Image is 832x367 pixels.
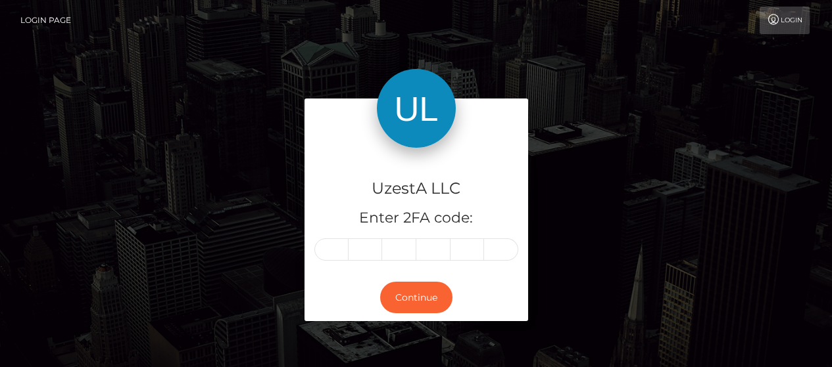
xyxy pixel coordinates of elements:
h4: UzestA LLC [314,177,518,200]
h5: Enter 2FA code: [314,208,518,228]
a: Login Page [20,7,71,34]
img: UzestA LLC [377,69,456,148]
a: Login [760,7,810,34]
button: Continue [380,282,453,314]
